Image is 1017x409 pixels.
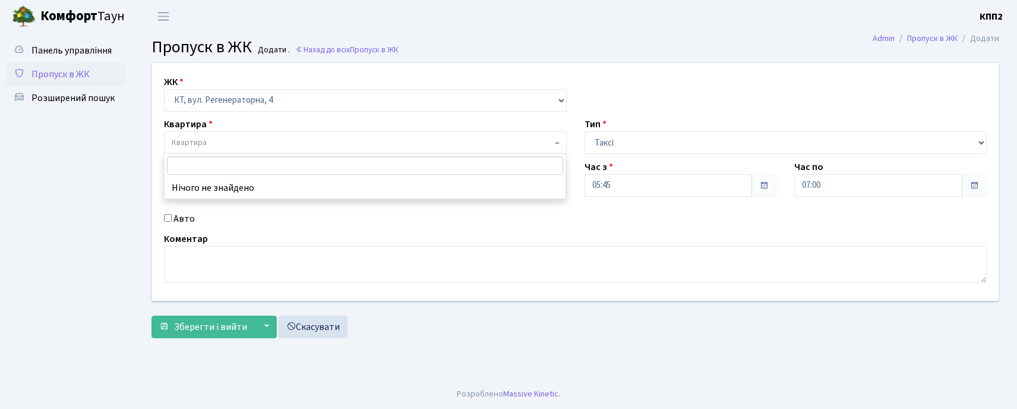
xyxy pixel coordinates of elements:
b: Комфорт [40,7,97,26]
label: Час з [585,160,613,174]
span: Квартира [172,137,207,149]
a: Massive Kinetic [503,388,558,400]
button: Зберегти і вийти [151,316,255,338]
span: Таун [40,7,125,27]
nav: breadcrumb [855,26,1017,51]
label: Час по [794,160,823,174]
label: Коментар [164,232,208,246]
span: Панель управління [31,44,112,57]
a: Розширений пошук [6,86,125,110]
li: Додати [958,32,999,45]
a: Пропуск в ЖК [907,32,958,45]
img: logo.png [12,5,36,29]
a: КПП2 [980,10,1003,24]
label: ЖК [164,75,184,89]
label: Авто [173,212,195,226]
label: Квартира [164,117,213,131]
label: Тип [585,117,607,131]
span: Пропуск в ЖК [151,35,252,59]
span: Розширений пошук [31,92,115,105]
button: Переключити навігацію [149,7,178,26]
span: Зберегти і вийти [174,320,247,334]
a: Admin [873,32,895,45]
div: Розроблено . [457,388,560,401]
small: Додати . [255,45,290,55]
span: Пропуск в ЖК [31,68,90,81]
b: КПП2 [980,10,1003,23]
li: Нічого не знайдено [165,177,566,199]
a: Пропуск в ЖК [6,62,125,86]
a: Назад до всіхПропуск в ЖК [295,44,399,55]
span: Пропуск в ЖК [350,44,399,55]
a: Скасувати [279,316,348,338]
a: Панель управління [6,39,125,62]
